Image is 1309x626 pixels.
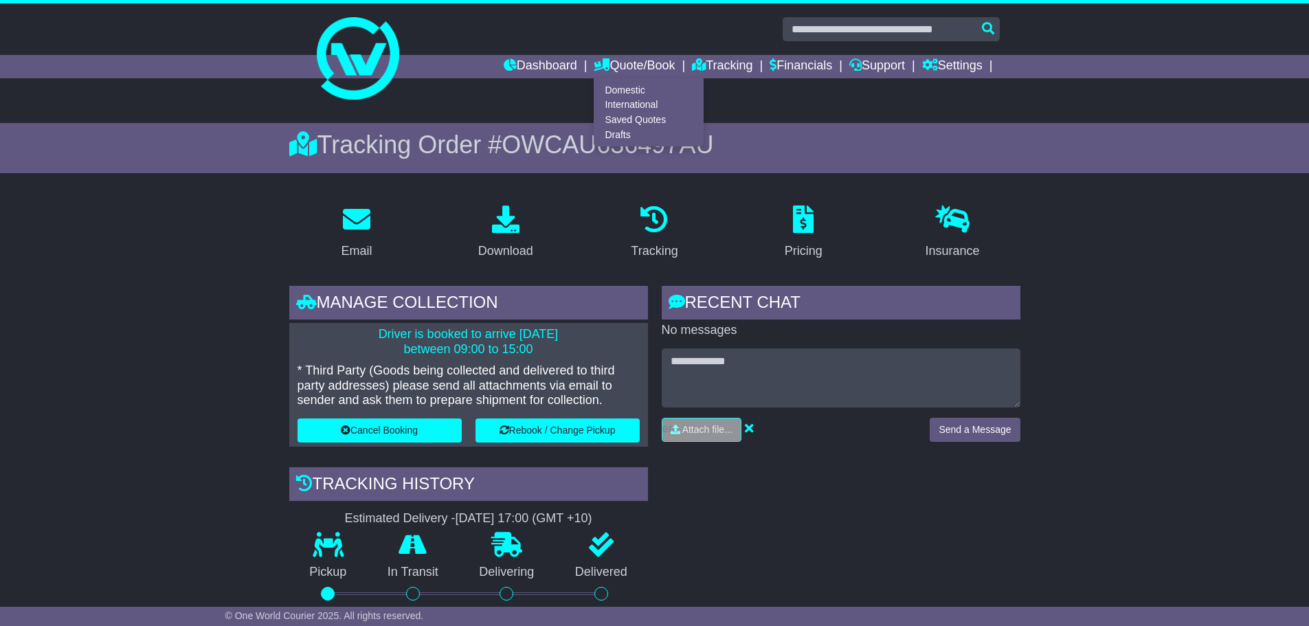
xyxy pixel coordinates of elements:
[662,286,1020,323] div: RECENT CHAT
[594,78,704,146] div: Quote/Book
[469,201,542,265] a: Download
[922,55,983,78] a: Settings
[504,55,577,78] a: Dashboard
[502,131,713,159] span: OWCAU636497AU
[456,511,592,526] div: [DATE] 17:00 (GMT +10)
[594,98,703,113] a: International
[785,242,823,260] div: Pricing
[289,511,648,526] div: Estimated Delivery -
[289,286,648,323] div: Manage collection
[478,242,533,260] div: Download
[332,201,381,265] a: Email
[298,364,640,408] p: * Third Party (Goods being collected and delivered to third party addresses) please send all atta...
[594,82,703,98] a: Domestic
[594,55,675,78] a: Quote/Book
[930,418,1020,442] button: Send a Message
[662,323,1020,338] p: No messages
[917,201,989,265] a: Insurance
[849,55,905,78] a: Support
[367,565,459,580] p: In Transit
[594,113,703,128] a: Saved Quotes
[459,565,555,580] p: Delivering
[594,127,703,142] a: Drafts
[631,242,678,260] div: Tracking
[776,201,831,265] a: Pricing
[289,467,648,504] div: Tracking history
[622,201,686,265] a: Tracking
[770,55,832,78] a: Financials
[926,242,980,260] div: Insurance
[225,610,424,621] span: © One World Courier 2025. All rights reserved.
[289,130,1020,159] div: Tracking Order #
[692,55,752,78] a: Tracking
[298,418,462,443] button: Cancel Booking
[476,418,640,443] button: Rebook / Change Pickup
[341,242,372,260] div: Email
[555,565,648,580] p: Delivered
[298,327,640,357] p: Driver is booked to arrive [DATE] between 09:00 to 15:00
[289,565,368,580] p: Pickup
